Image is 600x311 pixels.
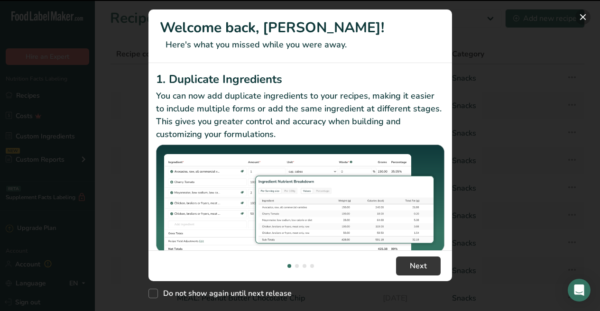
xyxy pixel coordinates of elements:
h2: 1. Duplicate Ingredients [156,71,444,88]
p: You can now add duplicate ingredients to your recipes, making it easier to include multiple forms... [156,90,444,141]
p: Here's what you missed while you were away. [160,38,441,51]
img: Duplicate Ingredients [156,145,444,252]
button: Next [396,256,441,275]
span: Next [410,260,427,272]
h1: Welcome back, [PERSON_NAME]! [160,17,441,38]
span: Do not show again until next release [158,289,292,298]
div: Open Intercom Messenger [568,279,591,302]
